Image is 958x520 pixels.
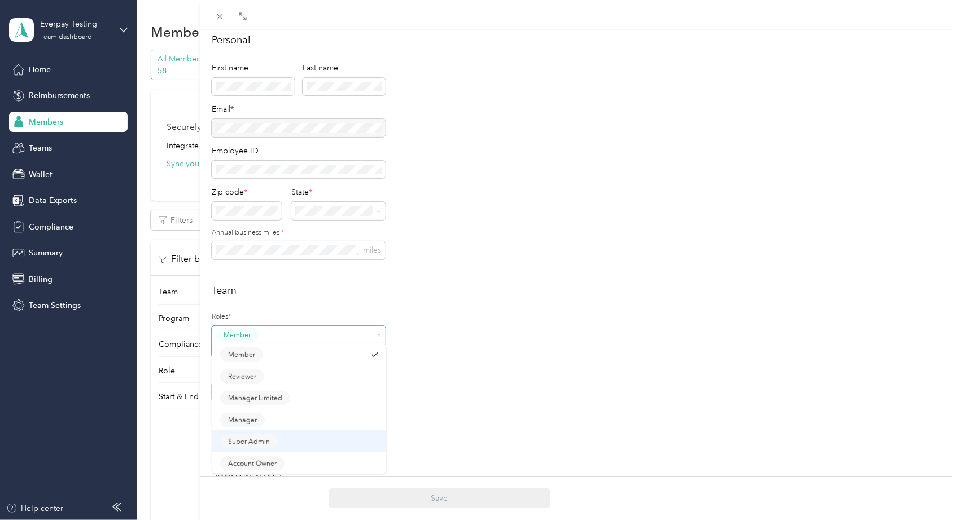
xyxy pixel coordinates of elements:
button: Reviewer [220,369,264,384]
div: Zip code [212,186,281,198]
button: Account Owner [220,456,285,470]
span: Super Admin [228,437,270,447]
span: Manager Limited [228,393,282,403]
span: Member [228,350,255,360]
button: Manager Limited [220,391,290,405]
div: State [291,186,386,198]
div: Email* [212,103,386,115]
label: Roles* [212,312,386,322]
h2: Team [212,283,946,298]
label: Annual business miles [212,228,386,238]
button: Manager [220,413,265,427]
span: Manager [228,415,257,425]
button: Super Admin [220,434,278,448]
button: Member [220,347,263,362]
span: Reviewer [228,371,256,381]
span: Account Owner [228,458,277,468]
span: miles [363,245,381,255]
iframe: Everlance-gr Chat Button Frame [895,457,958,520]
div: Employee ID [212,145,386,157]
div: Last name [303,62,386,74]
button: Member [216,328,259,342]
h2: Personal [212,33,946,48]
div: First name [212,62,295,74]
span: Member [224,330,251,340]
